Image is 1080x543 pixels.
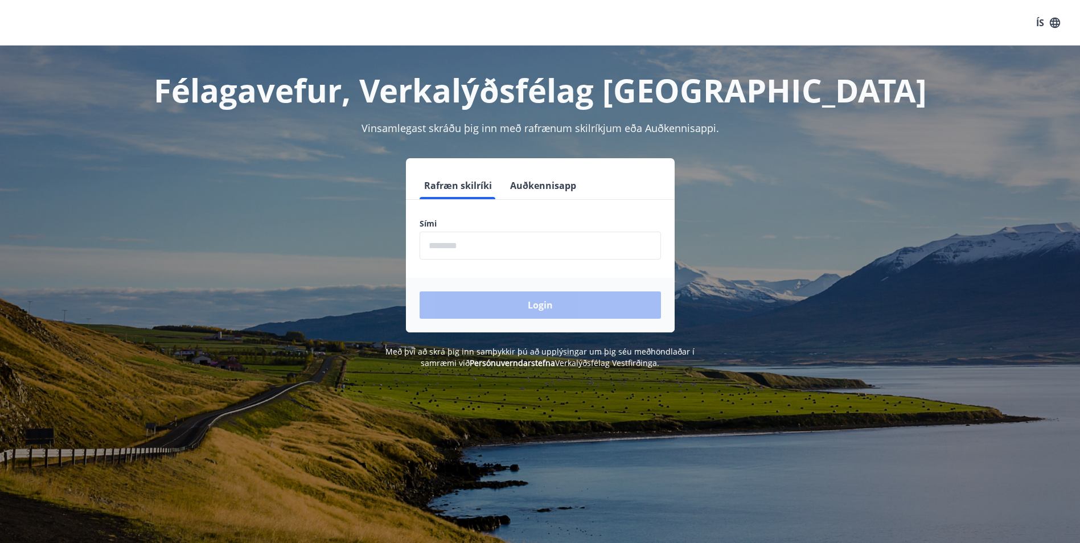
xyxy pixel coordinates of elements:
button: Auðkennisapp [506,172,581,199]
span: Með því að skrá þig inn samþykkir þú að upplýsingar um þig séu meðhöndlaðar í samræmi við Verkalý... [385,346,695,368]
span: Vinsamlegast skráðu þig inn með rafrænum skilríkjum eða Auðkennisappi. [362,121,719,135]
label: Sími [420,218,661,229]
button: ÍS [1030,13,1066,33]
h1: Félagavefur, Verkalýðsfélag [GEOGRAPHIC_DATA] [144,68,937,112]
button: Rafræn skilríki [420,172,496,199]
a: Persónuverndarstefna [470,357,555,368]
